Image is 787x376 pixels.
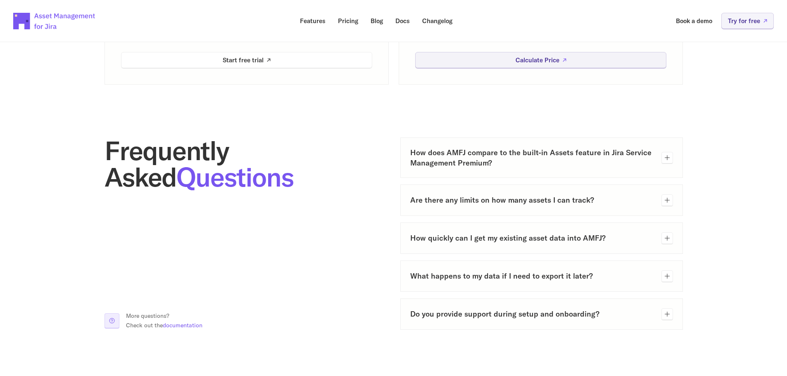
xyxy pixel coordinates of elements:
[395,18,410,24] p: Docs
[332,13,364,29] a: Pricing
[410,195,655,205] h3: Are there any limits on how many assets I can track?
[721,13,774,29] a: Try for free
[365,13,389,29] a: Blog
[415,52,666,68] a: Calculate Price
[300,18,326,24] p: Features
[105,137,387,190] h2: Frequently Asked
[126,311,202,320] p: More questions?
[371,18,383,24] p: Blog
[410,271,655,281] h3: What happens to my data if I need to export it later?
[126,321,202,330] p: Check out the
[515,57,559,63] p: Calculate Price
[294,13,331,29] a: Features
[728,18,760,24] p: Try for free
[416,13,458,29] a: Changelog
[410,147,655,168] h3: How does AMFJ compare to the built-in Assets feature in Jira Service Management Premium?
[121,52,372,68] a: Start free trial
[176,160,293,194] span: Questions
[422,18,452,24] p: Changelog
[338,18,358,24] p: Pricing
[390,13,416,29] a: Docs
[223,57,264,63] p: Start free trial
[410,309,655,319] h3: Do you provide support during setup and onboarding?
[676,18,712,24] p: Book a demo
[163,322,202,329] a: documentation
[410,233,655,243] h3: How quickly can I get my existing asset data into AMFJ?
[670,13,718,29] a: Book a demo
